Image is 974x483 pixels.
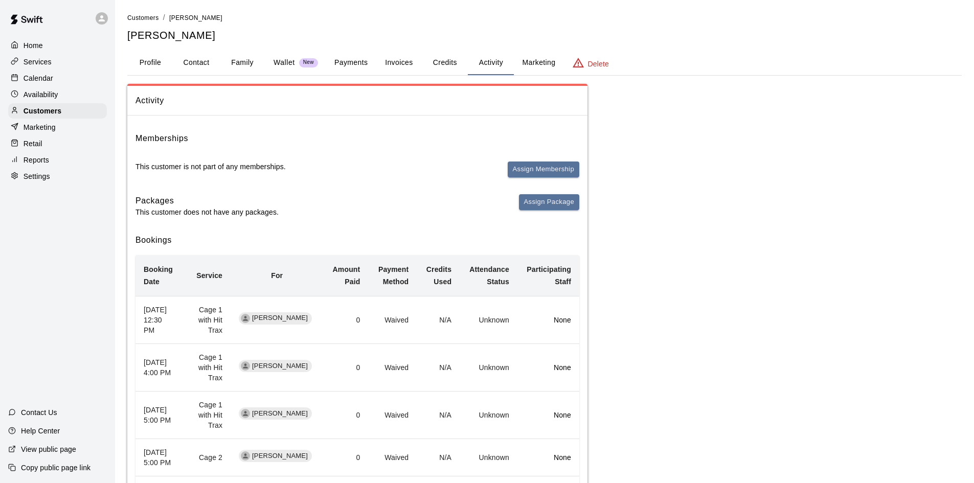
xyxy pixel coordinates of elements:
td: Unknown [460,344,517,392]
button: Profile [127,51,173,75]
p: Services [24,57,52,67]
span: [PERSON_NAME] [248,451,312,461]
span: [PERSON_NAME] [248,313,312,323]
p: Home [24,40,43,51]
p: This customer does not have any packages. [135,207,279,217]
button: Payments [326,51,376,75]
h6: Bookings [135,234,579,247]
a: Home [8,38,107,53]
h6: Memberships [135,132,188,145]
td: N/A [417,296,460,343]
td: N/A [417,392,460,439]
td: N/A [417,344,460,392]
li: / [163,12,165,23]
p: Help Center [21,426,60,436]
th: [DATE] 5:00 PM [135,439,183,476]
b: Service [196,271,222,280]
p: This customer is not part of any memberships. [135,162,286,172]
p: Copy public page link [21,463,90,473]
td: Waived [368,392,417,439]
p: None [526,362,571,373]
button: Activity [468,51,514,75]
p: Calendar [24,73,53,83]
div: Tucker Schroeder [241,361,250,371]
b: For [271,271,283,280]
td: 0 [323,296,368,343]
h6: Packages [135,194,279,208]
p: Reports [24,155,49,165]
button: Assign Package [519,194,579,210]
b: Booking Date [144,265,173,286]
td: Unknown [460,439,517,476]
a: Availability [8,87,107,102]
p: View public page [21,444,76,454]
span: New [299,59,318,66]
p: Contact Us [21,407,57,418]
td: 0 [323,439,368,476]
td: N/A [417,439,460,476]
p: None [526,452,571,463]
div: Tucker Schroeder [241,451,250,461]
p: Marketing [24,122,56,132]
span: [PERSON_NAME] [248,361,312,371]
div: Tucker Schroeder [241,314,250,323]
td: Unknown [460,392,517,439]
td: 0 [323,344,368,392]
p: Retail [24,139,42,149]
button: Contact [173,51,219,75]
nav: breadcrumb [127,12,962,24]
th: [DATE] 12:30 PM [135,296,183,343]
a: Calendar [8,71,107,86]
a: Retail [8,136,107,151]
button: Family [219,51,265,75]
p: Wallet [274,57,295,68]
td: Cage 2 [183,439,231,476]
b: Credits Used [426,265,451,286]
button: Assign Membership [508,162,579,177]
button: Credits [422,51,468,75]
span: Customers [127,14,159,21]
p: Delete [588,59,609,69]
p: None [526,315,571,325]
td: Waived [368,439,417,476]
p: Availability [24,89,58,100]
p: Settings [24,171,50,181]
th: [DATE] 4:00 PM [135,344,183,392]
p: Customers [24,106,61,116]
td: Cage 1 with Hit Trax [183,344,231,392]
b: Attendance Status [469,265,509,286]
p: None [526,410,571,420]
a: Marketing [8,120,107,135]
h5: [PERSON_NAME] [127,29,962,42]
th: [DATE] 5:00 PM [135,392,183,439]
td: Cage 1 with Hit Trax [183,392,231,439]
a: Services [8,54,107,70]
b: Amount Paid [333,265,360,286]
span: [PERSON_NAME] [169,14,222,21]
a: Reports [8,152,107,168]
b: Payment Method [378,265,409,286]
button: Invoices [376,51,422,75]
span: Activity [135,94,579,107]
b: Participating Staff [527,265,571,286]
div: Tucker Schroeder [241,409,250,418]
a: Customers [127,13,159,21]
a: Settings [8,169,107,184]
span: [PERSON_NAME] [248,409,312,419]
td: Cage 1 with Hit Trax [183,296,231,343]
td: 0 [323,392,368,439]
button: Marketing [514,51,563,75]
td: Waived [368,344,417,392]
a: Customers [8,103,107,119]
div: basic tabs example [127,51,962,75]
td: Waived [368,296,417,343]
